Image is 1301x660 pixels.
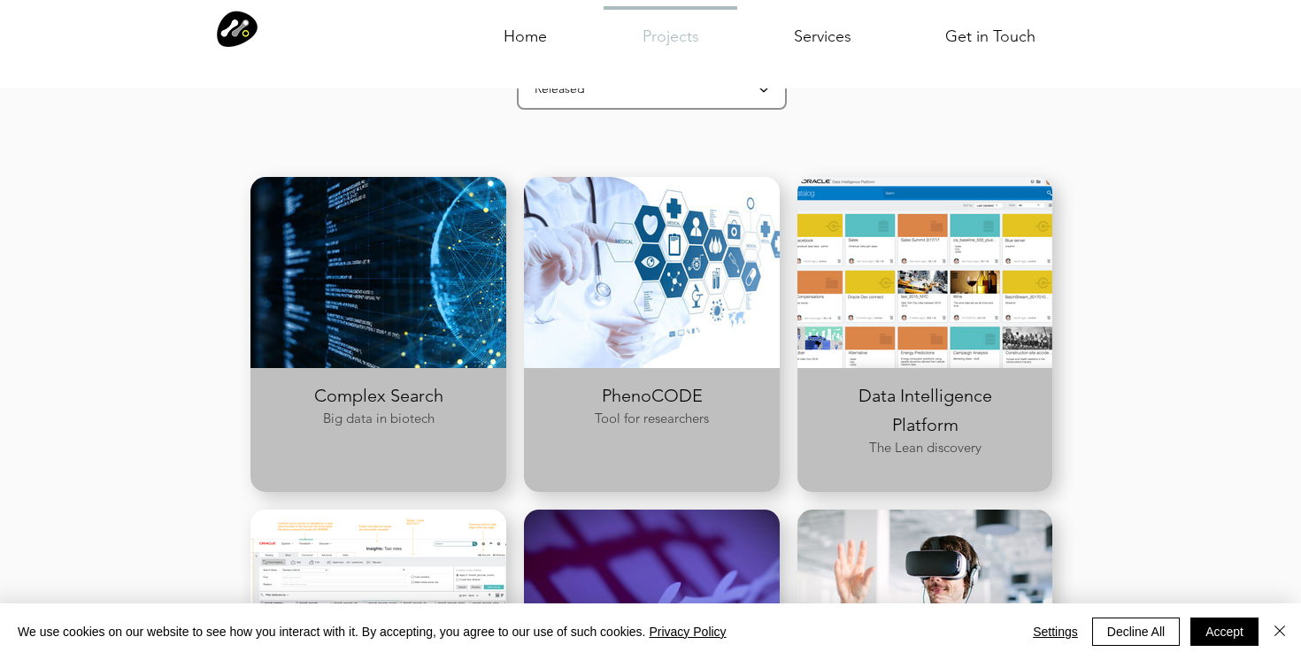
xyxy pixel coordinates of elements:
[1269,618,1290,646] button: Close
[858,385,992,435] span: Data Intelligence Platform
[787,7,858,65] p: Services
[1190,618,1259,646] button: Accept
[898,6,1082,50] a: Get in Touch
[314,385,443,406] span: Complex Search
[595,410,709,426] span: Tool for researchers
[649,625,726,639] a: Privacy Policy
[18,624,727,640] span: We use cookies on our website to see how you interact with it. By accepting, you agree to our use...
[869,439,982,456] span: The Lean discovery
[1033,618,1078,645] span: Settings
[217,9,258,48] img: Modular Logo icon only.png
[1092,618,1180,646] button: Decline All
[497,7,554,65] p: Home
[746,6,898,50] a: Services
[635,10,706,65] p: Projects
[456,6,1082,50] nav: Site
[595,6,746,50] a: Projects
[456,6,595,50] a: Home
[323,410,435,426] span: Big data in biotech
[1269,620,1290,641] img: Close
[602,385,703,406] span: PhenoCODE
[250,177,506,368] img: Life Sciences
[938,7,1043,65] p: Get in Touch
